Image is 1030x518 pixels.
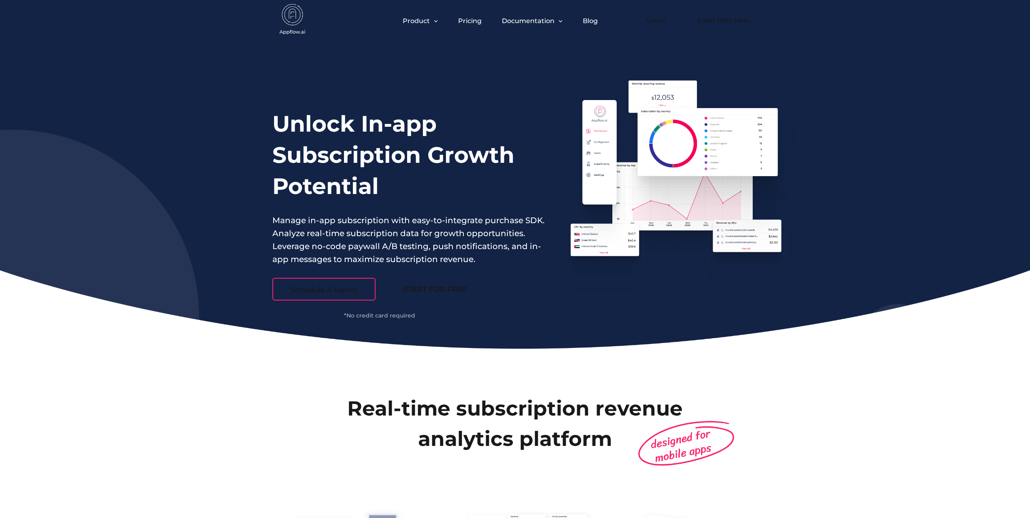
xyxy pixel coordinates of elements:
[502,17,563,25] button: Documentation
[272,108,545,202] h1: Unlock In-app Subscription Growth Potential
[403,17,438,25] button: Product
[272,313,487,318] div: *No credit card required
[272,214,545,266] p: Manage in-app subscription with easy-to-integrate purchase SDK. Analyze real-time subscription da...
[689,12,758,30] a: Start Free Trial
[384,278,487,301] a: START FOR FREE
[583,17,598,25] a: Blog
[502,17,554,25] span: Documentation
[634,415,738,471] img: design-for-mobile-apps
[272,278,376,301] a: Schedule A Demo
[285,393,746,454] h2: Real-time subscription revenue analytics platform
[272,4,313,36] img: appflow.ai-logo
[458,17,482,25] a: Pricing
[403,17,430,25] span: Product
[634,12,677,30] a: Login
